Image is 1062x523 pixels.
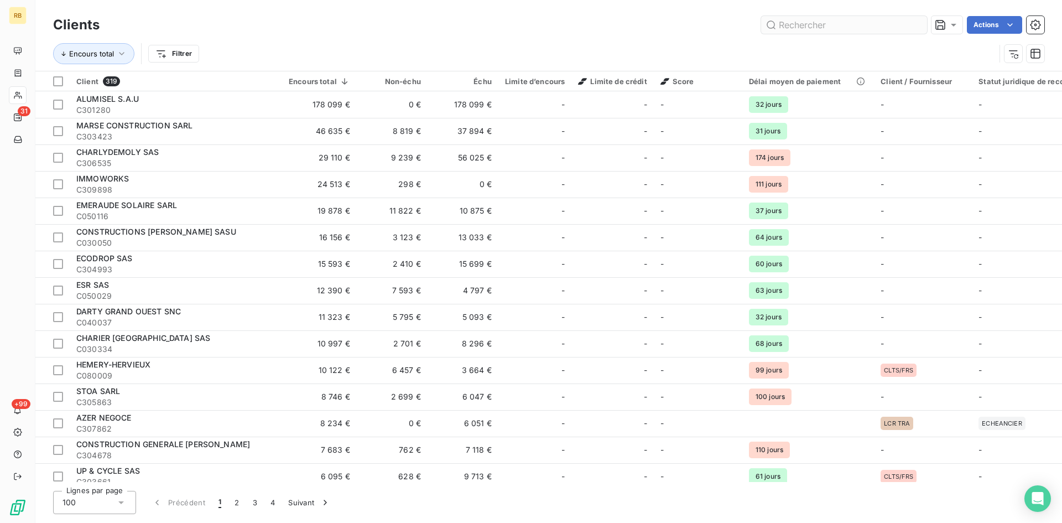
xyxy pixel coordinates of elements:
span: - [561,285,565,296]
span: - [881,339,884,348]
span: EMERAUDE SOLAIRE SARL [76,200,177,210]
span: 1 [218,497,221,508]
span: Score [660,77,694,86]
span: - [644,418,647,429]
span: - [561,126,565,137]
span: - [644,471,647,482]
td: 11 323 € [282,304,357,330]
span: C303423 [76,131,275,142]
span: - [561,205,565,216]
td: 762 € [357,437,428,463]
td: 2 701 € [357,330,428,357]
td: 13 033 € [428,224,498,251]
div: Client / Fournisseur [881,77,965,86]
span: - [978,365,982,375]
span: CONSTRUCTION GENERALE [PERSON_NAME] [76,439,250,449]
td: 8 819 € [357,118,428,144]
td: 6 051 € [428,410,498,437]
span: - [978,259,982,268]
td: 16 156 € [282,224,357,251]
span: C301280 [76,105,275,116]
span: - [978,206,982,215]
span: - [561,179,565,190]
td: 6 457 € [357,357,428,384]
span: ECHEANCIER [982,420,1022,427]
span: 100 [63,497,76,508]
span: - [978,153,982,162]
span: - [881,232,884,242]
span: - [881,206,884,215]
span: - [881,100,884,109]
button: 3 [246,491,264,514]
span: - [660,153,664,162]
td: 9 713 € [428,463,498,490]
span: - [660,472,664,481]
td: 2 699 € [357,384,428,410]
td: 8 234 € [282,410,357,437]
span: - [881,126,884,136]
button: Suivant [282,491,337,514]
span: - [978,232,982,242]
td: 7 593 € [357,277,428,304]
span: +99 [12,399,30,409]
td: 56 025 € [428,144,498,171]
div: Encours total [289,77,350,86]
span: C306535 [76,158,275,169]
span: C050116 [76,211,275,222]
span: C309898 [76,184,275,195]
span: Encours total [69,49,114,58]
span: 174 jours [749,149,790,166]
span: - [978,126,982,136]
span: - [881,286,884,295]
div: Open Intercom Messenger [1024,485,1051,512]
span: - [881,312,884,322]
span: - [561,418,565,429]
span: - [644,126,647,137]
span: C304993 [76,264,275,275]
span: - [881,445,884,454]
div: Échu [434,77,492,86]
span: 37 jours [749,203,788,219]
span: C303661 [76,477,275,488]
td: 9 239 € [357,144,428,171]
td: 7 683 € [282,437,357,463]
span: 61 jours [749,468,787,485]
span: - [561,99,565,110]
span: - [978,100,982,109]
span: - [660,445,664,454]
span: - [644,338,647,349]
span: IMMOWORKS [76,174,129,183]
span: DARTY GRAND OUEST SNC [76,307,181,316]
div: Non-échu [363,77,421,86]
span: CHARLYDEMOLY SAS [76,147,159,157]
span: - [561,258,565,270]
span: - [881,179,884,189]
span: - [660,100,664,109]
span: - [978,445,982,454]
td: 15 593 € [282,251,357,277]
span: 110 jours [749,442,790,458]
span: 100 jours [749,389,792,405]
span: - [561,365,565,376]
span: ECODROP SAS [76,253,133,263]
td: 298 € [357,171,428,198]
span: C307862 [76,423,275,434]
span: - [644,391,647,402]
td: 10 997 € [282,330,357,357]
span: - [660,232,664,242]
span: - [660,179,664,189]
span: C305863 [76,397,275,408]
span: - [660,365,664,375]
span: C080009 [76,370,275,381]
span: - [978,339,982,348]
span: - [660,312,664,322]
button: 2 [228,491,246,514]
td: 0 € [357,91,428,118]
td: 0 € [357,410,428,437]
td: 12 390 € [282,277,357,304]
td: 3 664 € [428,357,498,384]
span: - [561,312,565,323]
span: CLTS/FRS [884,367,913,374]
span: UP & CYCLE SAS [76,466,140,475]
div: RB [9,7,27,24]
